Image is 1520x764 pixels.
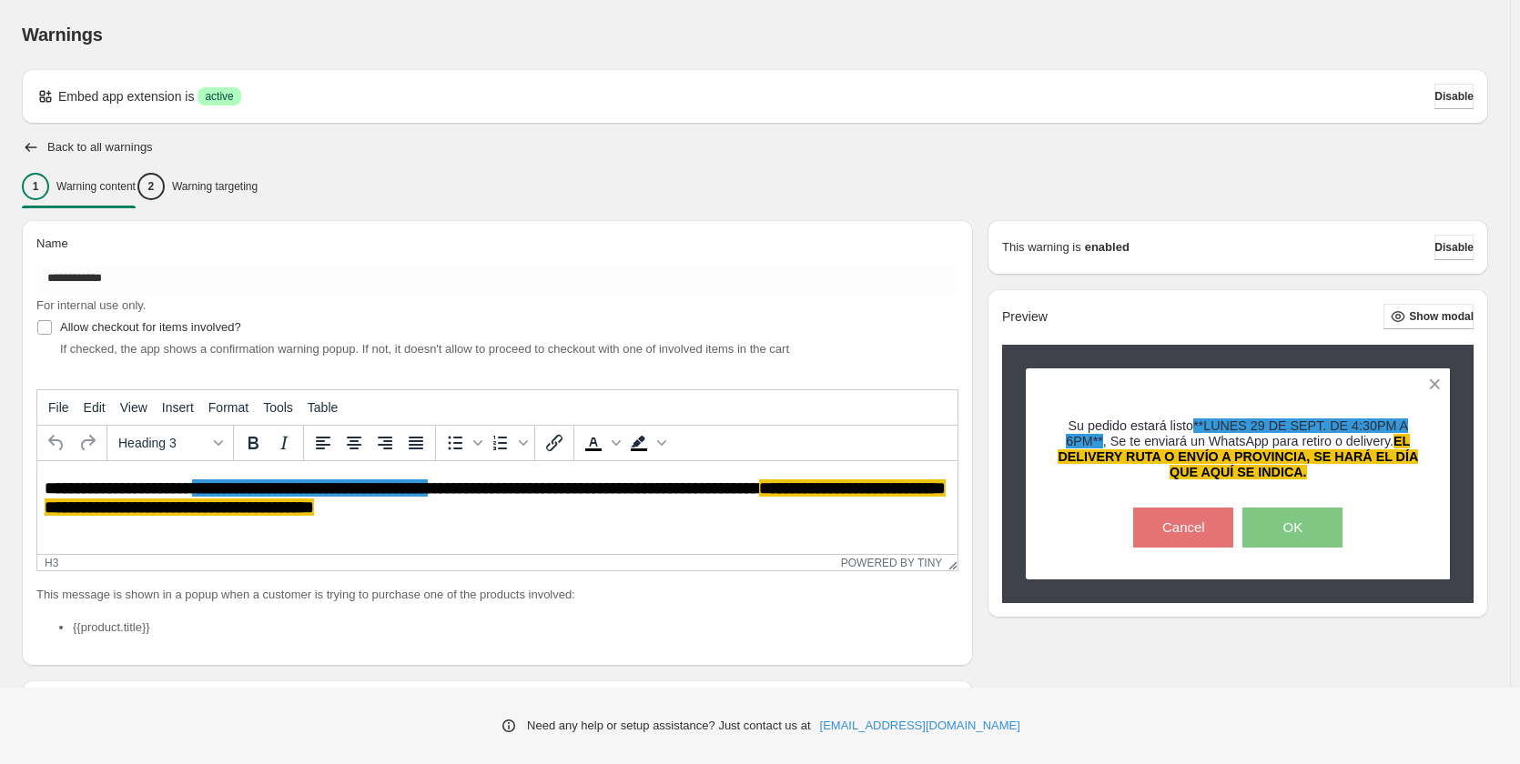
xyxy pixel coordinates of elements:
span: Edit [84,400,106,415]
button: Disable [1434,84,1474,109]
span: Disable [1434,240,1474,255]
p: This warning is [1002,238,1081,256]
span: If checked, the app shows a confirmation warning popup. If not, it doesn't allow to proceed to ch... [60,342,789,356]
span: Disable [1434,89,1474,104]
button: Disable [1434,235,1474,260]
button: Bold [238,427,269,458]
strong: enabled [1085,238,1130,256]
button: Insert/edit link [539,427,570,458]
span: Name [36,236,68,250]
button: Italic [269,427,299,458]
div: 2 [137,173,165,200]
p: Warning content [56,179,136,194]
p: This message is shown in a popup when a customer is trying to purchase one of the products involved: [36,586,958,604]
span: **LUNES 29 DE SEPT. DE 4:30PM A 6PM** [1066,418,1408,448]
button: Redo [72,427,103,458]
div: Numbered list [485,427,531,458]
button: OK [1242,508,1343,548]
span: Heading 3 [118,436,208,450]
a: Powered by Tiny [841,557,943,569]
div: Background color [623,427,669,458]
div: Resize [942,555,958,570]
span: File [48,400,69,415]
span: Allow checkout for items involved? [60,320,241,334]
span: View [120,400,147,415]
span: active [205,89,233,104]
span: Format [208,400,248,415]
p: Embed app extension is [58,87,194,106]
li: {{product.title}} [73,618,958,637]
button: Align right [370,427,400,458]
div: Bullet list [440,427,485,458]
span: For internal use only. [36,298,146,312]
button: Undo [41,427,72,458]
div: 1 [22,173,49,200]
div: Text color [578,427,623,458]
button: 2Warning targeting [137,167,258,206]
button: Justify [400,427,431,458]
h3: Su pedido estará listo , Se te enviará un WhatsApp para retiro o delivery. [1058,418,1419,481]
iframe: Rich Text Area [37,461,958,554]
button: Formats [111,427,229,458]
div: h3 [45,557,58,569]
button: Cancel [1133,508,1233,548]
span: EL DELIVERY RUTA O ENVÍO A PROVINCIA, SE HARÁ EL DÍA QUE AQUÍ SE INDICA. [1058,434,1418,479]
span: Table [308,400,338,415]
p: Warning targeting [172,179,258,194]
h2: Back to all warnings [47,140,153,155]
span: Tools [263,400,293,415]
span: Insert [162,400,194,415]
span: Show modal [1409,309,1474,324]
span: Warnings [22,25,103,45]
button: Align center [339,427,370,458]
h2: Preview [1002,309,1048,325]
a: [EMAIL_ADDRESS][DOMAIN_NAME] [820,717,1020,735]
button: Align left [308,427,339,458]
button: 1Warning content [22,167,136,206]
button: Show modal [1383,304,1474,329]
